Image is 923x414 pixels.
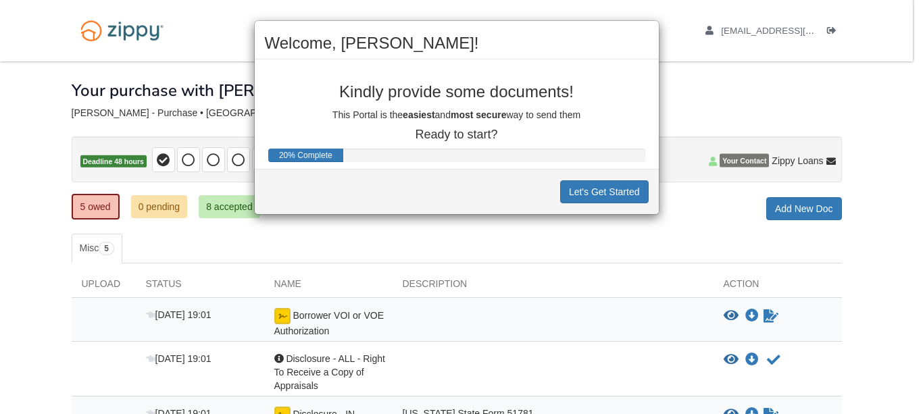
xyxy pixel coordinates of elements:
[265,128,649,142] p: Ready to start?
[560,180,649,203] button: Let's Get Started
[451,109,506,120] b: most secure
[265,34,649,52] h2: Welcome, [PERSON_NAME]!
[268,149,344,162] div: Progress Bar
[265,108,649,122] p: This Portal is the and way to send them
[403,109,434,120] b: easiest
[265,83,649,101] p: Kindly provide some documents!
